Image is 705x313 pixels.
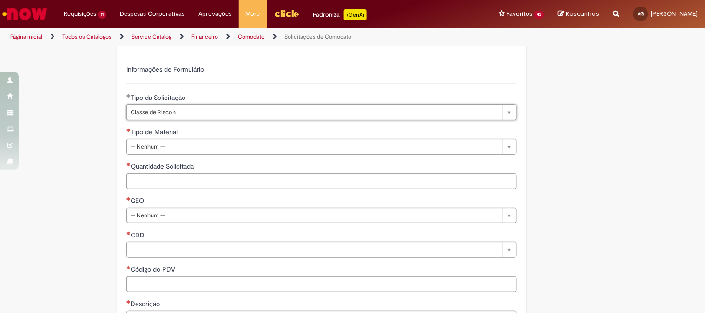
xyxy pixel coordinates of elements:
div: Padroniza [313,9,367,20]
span: Necessários [126,300,131,304]
span: 42 [534,11,544,19]
span: Despesas Corporativas [120,9,185,19]
a: Página inicial [10,33,42,40]
span: Aprovações [199,9,232,19]
span: Necessários [126,128,131,132]
a: Service Catalog [132,33,171,40]
a: Comodato [238,33,264,40]
span: Tipo de Material [131,128,179,136]
input: Quantidade Solicitada [126,173,517,189]
a: Limpar campo CDD [126,242,517,258]
img: ServiceNow [1,5,49,23]
span: 11 [98,11,106,19]
span: Necessários [126,197,131,201]
span: -- Nenhum -- [131,139,498,154]
span: AG [638,11,644,17]
span: Necessários [126,231,131,235]
span: Tipo da Solicitação [131,93,187,102]
label: Informações de Formulário [126,65,204,73]
span: GEO [131,196,146,205]
input: Código do PDV [126,276,517,292]
span: Necessários [126,163,131,166]
span: Favoritos [507,9,532,19]
span: Necessários [126,266,131,269]
a: Todos os Catálogos [62,33,112,40]
span: Código do PDV [131,265,177,274]
span: Descrição [131,300,162,308]
ul: Trilhas de página [7,28,463,46]
a: Financeiro [191,33,218,40]
span: [PERSON_NAME] [651,10,698,18]
span: Quantidade Solicitada [131,162,196,170]
a: Solicitações de Comodato [284,33,351,40]
span: -- Nenhum -- [131,208,498,223]
span: Classe de Risco 6 [131,105,498,120]
a: Rascunhos [558,10,600,19]
span: More [246,9,260,19]
span: Requisições [64,9,96,19]
img: click_logo_yellow_360x200.png [274,7,299,20]
span: Necessários - CDD [131,231,146,239]
p: +GenAi [344,9,367,20]
span: Obrigatório Preenchido [126,94,131,98]
span: Rascunhos [566,9,600,18]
